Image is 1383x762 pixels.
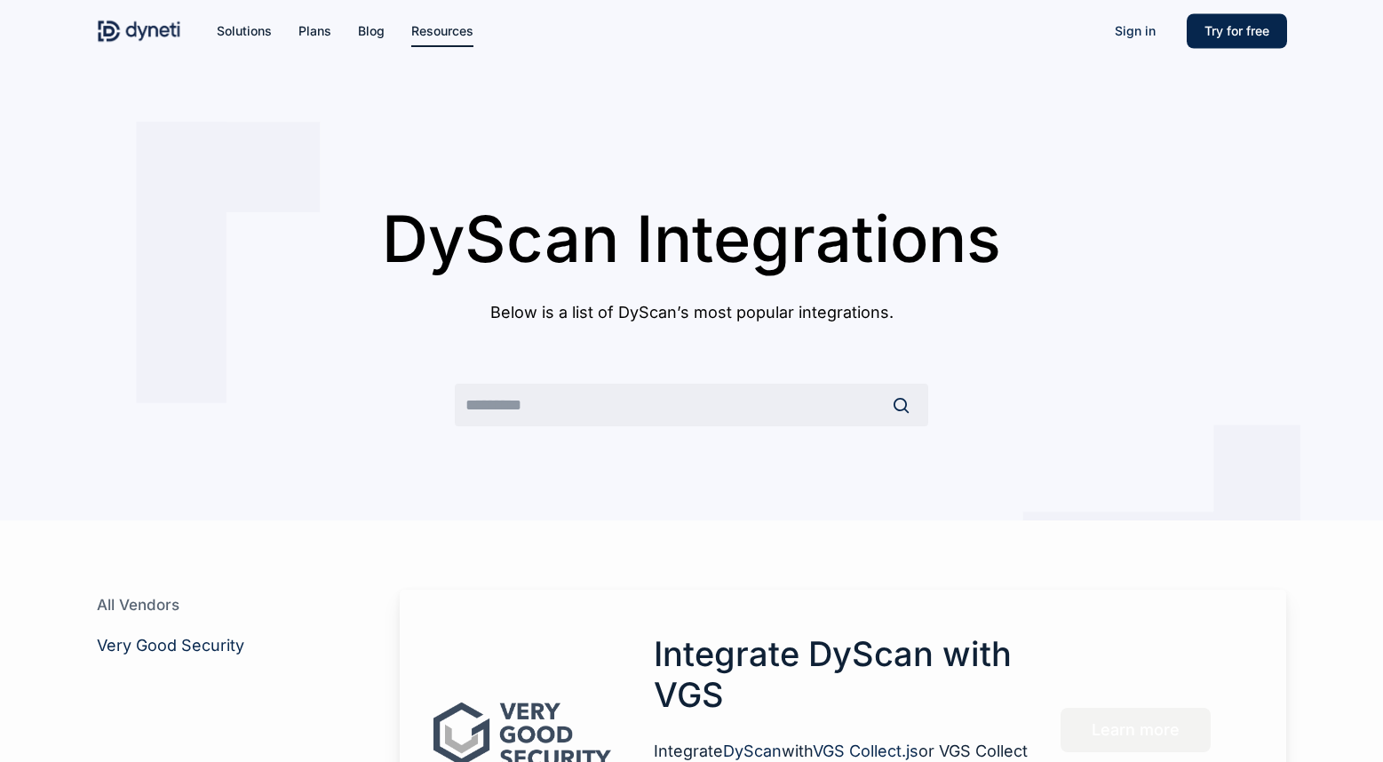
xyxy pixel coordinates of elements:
[1115,23,1156,38] span: Sign in
[217,23,272,38] span: Solutions
[298,23,331,38] span: Plans
[723,742,782,760] a: DyScan
[1092,721,1180,739] span: Learn more
[358,23,385,38] span: Blog
[97,636,244,655] a: Very Good Security
[298,21,331,41] a: Plans
[654,633,1033,715] h3: Integrate DyScan with VGS
[217,21,272,41] a: Solutions
[1097,17,1173,45] a: Sign in
[372,201,1011,276] h1: DyScan Integrations
[97,18,182,44] img: Dyneti Technologies
[1204,23,1269,38] span: Try for free
[813,742,918,760] a: VGS Collect.js
[411,23,473,38] span: Resources
[411,21,473,41] a: Resources
[654,633,1033,715] div: Page 3
[372,300,1011,324] p: Below is a list of DyScan’s most popular integrations.
[97,590,376,620] h4: All Vendors
[358,21,385,41] a: Blog
[1061,708,1211,752] a: Learn more
[1187,21,1287,41] a: Try for free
